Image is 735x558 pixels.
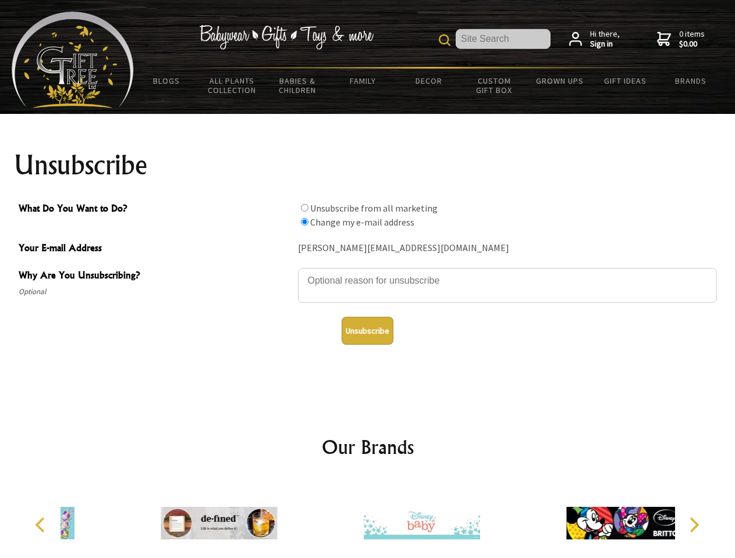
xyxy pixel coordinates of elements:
[527,69,592,93] a: Grown Ups
[29,512,55,538] button: Previous
[19,201,292,218] span: What Do You Want to Do?
[310,216,414,228] label: Change my e-mail address
[14,151,722,179] h1: Unsubscribe
[439,34,450,46] img: product search
[298,239,717,257] div: [PERSON_NAME][EMAIL_ADDRESS][DOMAIN_NAME]
[19,241,292,257] span: Your E-mail Address
[342,317,393,345] button: Unsubscribe
[23,433,712,461] h2: Our Brands
[681,512,706,538] button: Next
[658,69,724,93] a: Brands
[461,69,527,102] a: Custom Gift Box
[590,29,620,49] span: Hi there,
[679,39,705,49] strong: $0.00
[301,204,308,212] input: What Do You Want to Do?
[19,285,292,299] span: Optional
[569,29,620,49] a: Hi there,Sign in
[310,202,438,214] label: Unsubscribe from all marketing
[657,29,705,49] a: 0 items$0.00
[396,69,461,93] a: Decor
[199,25,374,49] img: Babywear - Gifts - Toys & more
[12,12,134,108] img: Babyware - Gifts - Toys and more...
[331,69,396,93] a: Family
[592,69,658,93] a: Gift Ideas
[265,69,331,102] a: Babies & Children
[134,69,200,93] a: BLOGS
[590,39,620,49] strong: Sign in
[19,268,292,285] span: Why Are You Unsubscribing?
[679,28,705,49] span: 0 items
[456,29,551,49] input: Site Search
[298,268,717,303] textarea: Why Are You Unsubscribing?
[301,218,308,226] input: What Do You Want to Do?
[200,69,265,102] a: All Plants Collection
